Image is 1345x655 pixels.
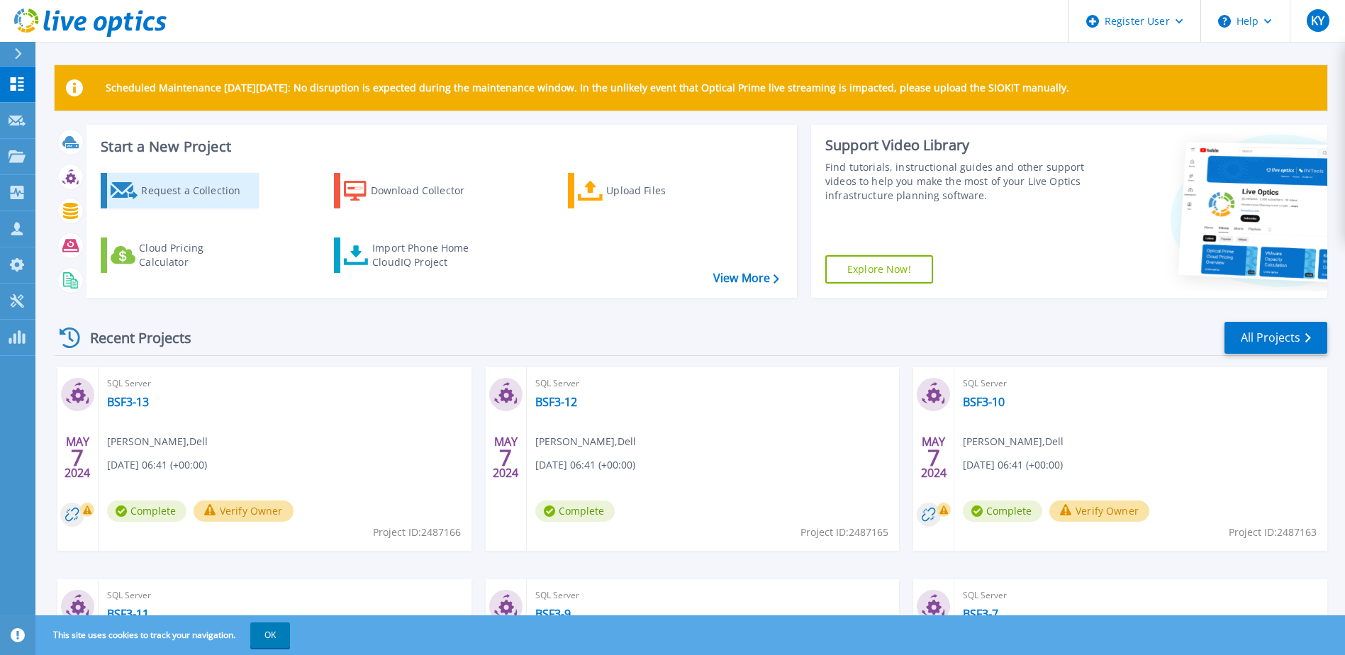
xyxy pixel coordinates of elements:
[535,607,571,621] a: BSF3-9
[920,432,947,483] div: MAY 2024
[492,432,519,483] div: MAY 2024
[101,237,259,273] a: Cloud Pricing Calculator
[499,452,512,464] span: 7
[334,173,492,208] a: Download Collector
[372,241,483,269] div: Import Phone Home CloudIQ Project
[101,173,259,208] a: Request a Collection
[963,395,1005,409] a: BSF3-10
[535,395,577,409] a: BSF3-12
[927,452,940,464] span: 7
[39,622,290,648] span: This site uses cookies to track your navigation.
[535,457,635,473] span: [DATE] 06:41 (+00:00)
[194,500,294,522] button: Verify Owner
[1229,525,1317,540] span: Project ID: 2487163
[1311,15,1324,26] span: KY
[107,607,149,621] a: BSF3-11
[107,376,463,391] span: SQL Server
[825,136,1088,155] div: Support Video Library
[963,500,1042,522] span: Complete
[107,395,149,409] a: BSF3-13
[55,320,211,355] div: Recent Projects
[606,177,720,205] div: Upload Files
[963,457,1063,473] span: [DATE] 06:41 (+00:00)
[963,607,998,621] a: BSF3-7
[963,588,1319,603] span: SQL Server
[141,177,255,205] div: Request a Collection
[535,434,636,449] span: [PERSON_NAME] , Dell
[535,376,891,391] span: SQL Server
[373,525,461,540] span: Project ID: 2487166
[371,177,484,205] div: Download Collector
[106,82,1069,94] p: Scheduled Maintenance [DATE][DATE]: No disruption is expected during the maintenance window. In t...
[101,139,778,155] h3: Start a New Project
[535,588,891,603] span: SQL Server
[568,173,726,208] a: Upload Files
[250,622,290,648] button: OK
[107,457,207,473] span: [DATE] 06:41 (+00:00)
[107,500,186,522] span: Complete
[107,588,463,603] span: SQL Server
[963,434,1064,449] span: [PERSON_NAME] , Dell
[800,525,888,540] span: Project ID: 2487165
[139,241,252,269] div: Cloud Pricing Calculator
[1049,500,1149,522] button: Verify Owner
[535,500,615,522] span: Complete
[713,271,779,285] a: View More
[107,434,208,449] span: [PERSON_NAME] , Dell
[1224,322,1327,354] a: All Projects
[825,255,933,284] a: Explore Now!
[64,432,91,483] div: MAY 2024
[963,376,1319,391] span: SQL Server
[825,160,1088,203] div: Find tutorials, instructional guides and other support videos to help you make the most of your L...
[71,452,84,464] span: 7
